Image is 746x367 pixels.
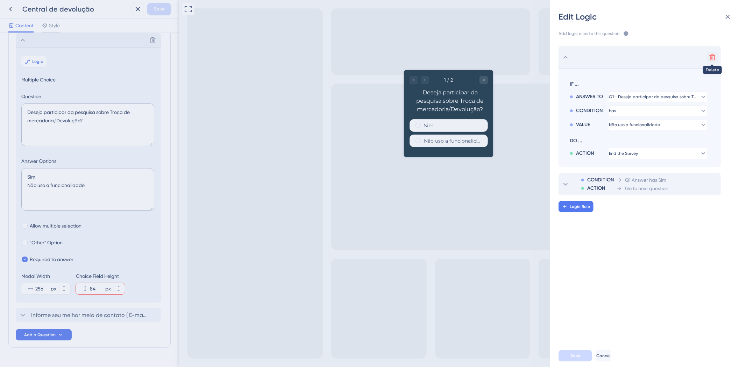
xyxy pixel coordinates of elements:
button: Cancel [596,350,611,361]
span: Logic Rule [570,204,590,209]
span: ANSWER TO [576,93,603,101]
span: ACTION [576,149,594,158]
span: Go to next question [625,184,668,193]
button: Não uso a funcionalidade [609,119,707,130]
span: has [609,108,616,114]
iframe: UserGuiding Survey [225,70,314,157]
div: Edit Logic [559,11,738,22]
span: VALUE [576,121,590,129]
span: Cancel [596,353,611,359]
span: Add logic rules to this question. [559,31,620,38]
button: End the Survey [609,148,707,159]
span: ACTION [587,184,605,193]
span: DO ... [570,137,704,145]
span: CONDITION [587,176,614,184]
span: CONDITION [576,107,603,115]
span: Q1 - Deseja participar da pesquisa sobre Troca de mercadoria/Devolução? [609,94,697,100]
button: Q1 - Deseja participar da pesquisa sobre Troca de mercadoria/Devolução? [609,91,707,102]
span: Q1 Answer has Sim [625,176,666,184]
span: Não uso a funcionalidade [609,122,660,128]
span: Save [570,353,580,359]
span: End the Survey [609,151,638,156]
button: has [609,105,707,116]
span: IF ... [570,80,704,88]
button: Save [559,350,592,361]
button: Logic Rule [559,201,594,212]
